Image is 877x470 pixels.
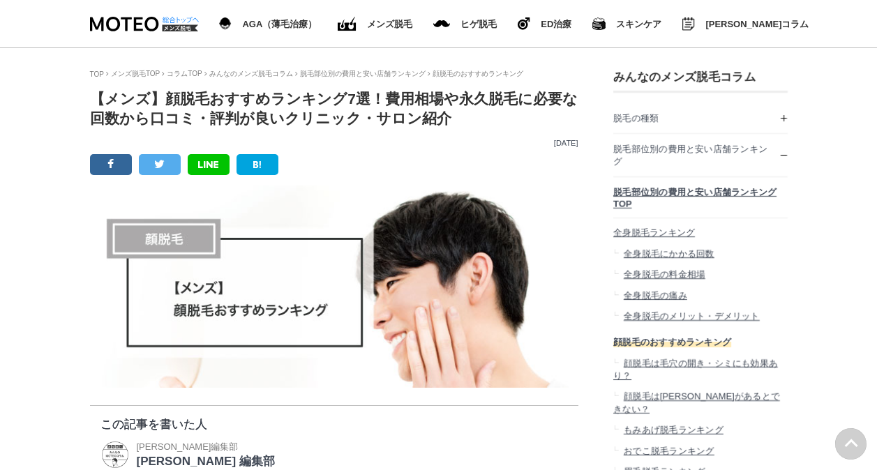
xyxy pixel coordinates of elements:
span: おでこ脱毛ランキング [623,446,714,456]
span: 脱毛の種類 [613,113,659,123]
a: おでこ脱毛ランキング [613,441,788,462]
a: メンズ脱毛 ヒゲ脱毛 [433,17,497,31]
a: 脱毛の種類 [613,103,788,133]
img: LINE [198,161,218,168]
a: コラムTOP [167,70,202,77]
span: 全身脱毛の痛み [623,290,687,301]
span: 全身脱毛ランキング [613,227,695,238]
span: ED治療 [541,20,571,29]
img: MOTEO 編集部 [100,440,130,469]
span: 顔脱毛のおすすめランキング [613,337,731,347]
a: 顔脱毛は[PERSON_NAME]があるとできない？ [613,386,788,420]
img: MOTEO DATSUMOU [90,17,198,31]
a: みんなのメンズ脱毛コラム [209,70,293,77]
a: 脱毛部位別の費用と安い店舗ランキング [613,134,788,176]
a: 脱毛部位別の費用と安い店舗ランキング [300,70,426,77]
img: 総合トップへ [162,17,200,23]
a: もみあげ脱毛ランキング [613,420,788,441]
img: B! [253,161,262,168]
p: [DATE] [90,139,578,147]
span: 全身脱毛のメリット・デメリット [623,311,759,321]
img: ヒゲ脱毛 [518,17,530,30]
img: PAGE UP [835,428,867,460]
a: 全身脱毛の料金相場 [613,264,788,285]
span: 全身脱毛にかかる回数 [623,248,714,259]
a: スキンケア [592,15,661,33]
a: 全身脱毛の痛み [613,285,788,306]
a: ヒゲ脱毛 ED治療 [518,15,571,33]
span: 脱毛部位別の費用と安い店舗ランキング [613,144,767,167]
a: MOTEO 編集部 [PERSON_NAME]編集部 [PERSON_NAME] 編集部 [100,439,275,469]
a: 顔脱毛は毛穴の開き・シミにも効果あり？ [613,353,788,386]
span: 脱毛部位別の費用と安い店舗ランキングTOP [613,187,777,209]
span: 顔脱毛は毛穴の開き・シミにも効果あり？ [613,358,778,381]
span: 顔脱毛は[PERSON_NAME]があるとできない？ [613,391,780,414]
img: ED（勃起不全）治療 [338,17,357,31]
span: ヒゲ脱毛 [460,20,497,29]
a: ED（勃起不全）治療 メンズ脱毛 [338,14,412,34]
li: 顔脱毛のおすすめランキング [428,69,523,79]
p: [PERSON_NAME] 編集部 [137,453,275,469]
span: [PERSON_NAME]コラム [705,20,809,29]
a: 顔脱毛のおすすめランキング [613,327,731,353]
img: AGA（薄毛治療） [219,17,232,30]
span: 全身脱毛の料金相場 [623,269,705,280]
span: スキンケア [616,20,661,29]
img: みんなのMOTEOコラム [682,17,695,31]
a: TOP [90,70,104,78]
img: メンズ脱毛 [433,20,450,27]
span: [PERSON_NAME]編集部 [137,441,239,452]
a: 脱毛部位別の費用と安い店舗ランキングTOP [613,177,788,218]
span: AGA（薄毛治療） [242,20,317,29]
p: この記事を書いた人 [100,416,568,432]
a: AGA（薄毛治療） AGA（薄毛治療） [219,15,317,33]
span: メンズ脱毛 [367,20,412,29]
a: メンズ脱毛TOP [111,70,160,77]
h3: みんなのメンズ脱毛コラム [613,69,788,85]
span: もみあげ脱毛ランキング [623,425,723,435]
a: 全身脱毛のメリット・デメリット [613,306,788,327]
a: 全身脱毛ランキング [613,218,788,244]
h1: 【メンズ】顔脱毛おすすめランキング7選！費用相場や永久脱毛に必要な回数から口コミ・評判が良いクリニック・サロン紹介 [90,89,578,128]
a: 全身脱毛にかかる回数 [613,243,788,264]
a: みんなのMOTEOコラム [PERSON_NAME]コラム [682,15,809,33]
